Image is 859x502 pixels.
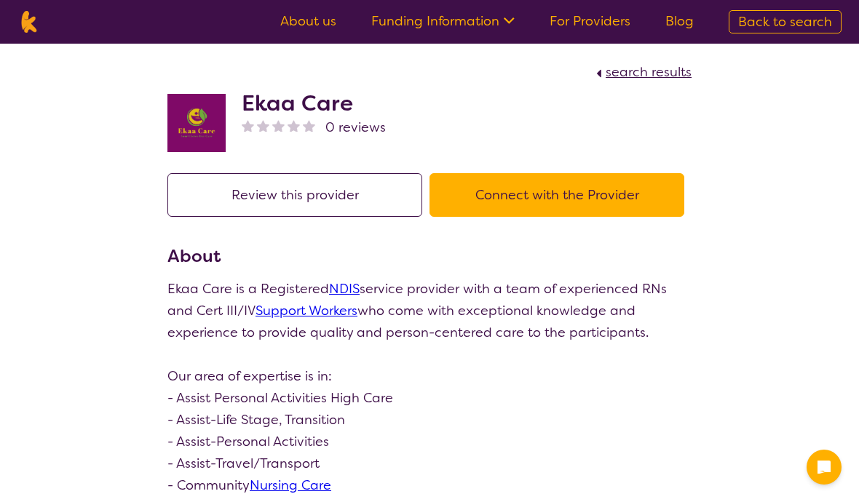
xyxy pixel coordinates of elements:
img: t0vpe8vcsdnpm0eaztw4.jpg [167,94,226,152]
a: Support Workers [256,302,357,319]
a: Back to search [729,10,842,33]
img: nonereviewstar [288,119,300,132]
a: NDIS [329,280,360,298]
a: Connect with the Provider [429,186,692,204]
h3: About [167,243,692,269]
img: nonereviewstar [272,119,285,132]
button: Review this provider [167,173,422,217]
a: search results [593,63,692,81]
span: Back to search [738,13,832,31]
a: Review this provider [167,186,429,204]
a: About us [280,12,336,30]
img: nonereviewstar [242,119,254,132]
button: Connect with the Provider [429,173,684,217]
span: 0 reviews [325,116,386,138]
a: For Providers [550,12,630,30]
a: Blog [665,12,694,30]
h2: Ekaa Care [242,90,386,116]
a: Funding Information [371,12,515,30]
img: nonereviewstar [303,119,315,132]
a: Nursing Care [250,477,331,494]
span: search results [606,63,692,81]
img: Karista logo [17,11,40,33]
img: nonereviewstar [257,119,269,132]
